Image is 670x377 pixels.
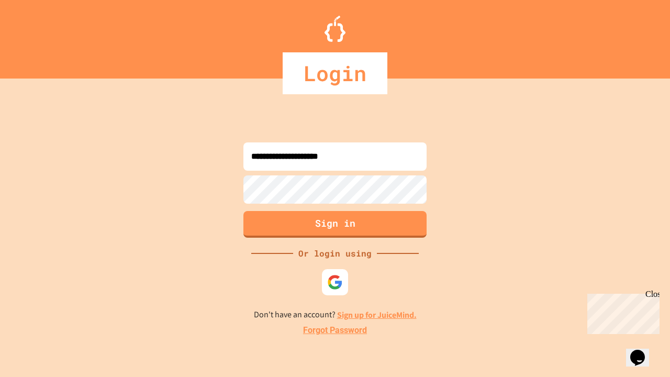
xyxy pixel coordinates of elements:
a: Forgot Password [303,324,367,337]
img: google-icon.svg [327,274,343,290]
iframe: chat widget [626,335,660,367]
img: Logo.svg [325,16,345,42]
button: Sign in [243,211,427,238]
iframe: chat widget [583,290,660,334]
div: Chat with us now!Close [4,4,72,66]
div: Or login using [293,247,377,260]
div: Login [283,52,387,94]
a: Sign up for JuiceMind. [337,309,417,320]
p: Don't have an account? [254,308,417,321]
